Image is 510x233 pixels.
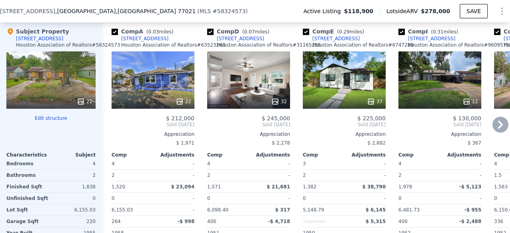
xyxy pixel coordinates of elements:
[244,29,255,35] span: 0.07
[112,152,153,158] div: Comp
[428,29,461,35] span: ( miles)
[303,216,343,227] div: Unspecified
[121,35,169,42] div: [STREET_ADDRESS]
[398,35,455,42] a: [STREET_ADDRESS]
[112,131,194,137] div: Appreciation
[53,170,96,181] div: 2
[6,115,96,121] button: Edit structure
[408,35,455,42] div: [STREET_ADDRESS]
[197,7,248,15] div: ( )
[468,140,481,146] span: $ 367
[459,219,481,224] span: -$ 2,488
[386,7,421,15] span: Lotside ARV
[121,42,225,48] div: Houston Association of Realtors # 63523243
[207,170,247,181] div: 2
[112,184,125,190] span: 1,520
[303,152,344,158] div: Comp
[155,193,194,204] div: -
[112,196,115,201] span: 0
[366,219,386,224] span: $ 5,315
[344,7,373,15] span: $118,900
[6,193,49,204] div: Unfinished Sqft
[16,35,63,42] div: [STREET_ADDRESS]
[303,207,324,213] span: 5,148.79
[303,121,386,128] span: Sold [DATE]
[176,140,194,146] span: $ 1,971
[77,98,92,106] div: 22
[346,158,386,169] div: -
[207,196,210,201] span: 0
[494,3,510,19] button: Show Options
[148,29,159,35] span: 0.03
[367,140,386,146] span: $ 2,882
[398,131,481,137] div: Appreciation
[494,184,508,190] span: 1,563
[464,207,481,213] span: -$ 955
[346,193,386,204] div: -
[398,207,420,213] span: 6,481.73
[271,98,287,106] div: 32
[112,27,177,35] div: Comp A
[303,35,360,42] a: [STREET_ADDRESS]
[398,152,440,158] div: Comp
[55,7,196,15] span: , [GEOGRAPHIC_DATA]
[155,204,194,215] div: -
[440,152,481,158] div: Adjustments
[212,8,245,14] span: # 58324573
[6,204,49,215] div: Lot Sqft
[262,115,290,121] span: $ 245,000
[303,184,316,190] span: 1,382
[6,158,49,169] div: Bedrooms
[357,115,386,121] span: $ 225,000
[249,152,290,158] div: Adjustments
[312,42,414,48] div: Houston Association of Realtors # 6747289
[494,219,503,224] span: 336
[207,35,264,42] a: [STREET_ADDRESS]
[112,121,194,128] span: Sold [DATE]
[6,170,49,181] div: Bathrooms
[116,8,196,14] span: , [GEOGRAPHIC_DATA] 77021
[207,219,216,224] span: 400
[217,42,321,48] div: Houston Association of Realtors # 31165255
[494,196,497,201] span: 0
[250,193,290,204] div: -
[155,158,194,169] div: -
[441,170,481,181] div: -
[153,152,194,158] div: Adjustments
[344,152,386,158] div: Adjustments
[177,219,194,224] span: -$ 998
[339,29,350,35] span: 0.29
[53,204,96,215] div: 6,155.03
[176,98,191,106] div: 22
[267,184,290,190] span: $ 21,681
[398,27,461,35] div: Comp I
[398,161,402,166] span: 4
[303,27,367,35] div: Comp E
[398,170,438,181] div: 2
[112,219,121,224] span: 264
[398,219,408,224] span: 400
[275,207,290,213] span: $ 317
[367,98,382,106] div: 37
[433,29,443,35] span: 0.31
[53,181,96,192] div: 1,838
[16,42,120,48] div: Houston Association of Realtors # 58324573
[207,27,273,35] div: Comp D
[303,196,306,201] span: 0
[453,115,481,121] span: $ 130,000
[53,193,96,204] div: 0
[303,7,344,15] span: Active Listing
[207,184,221,190] span: 1,571
[112,207,133,213] span: 6,155.03
[239,29,273,35] span: ( miles)
[398,196,402,201] span: 0
[334,29,367,35] span: ( miles)
[166,115,194,121] span: $ 212,000
[421,8,450,14] span: $278,000
[6,27,69,35] div: Subject Property
[303,131,386,137] div: Appreciation
[143,29,177,35] span: ( miles)
[200,8,211,14] span: MLS
[217,35,264,42] div: [STREET_ADDRESS]
[207,207,228,213] span: 6,098.40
